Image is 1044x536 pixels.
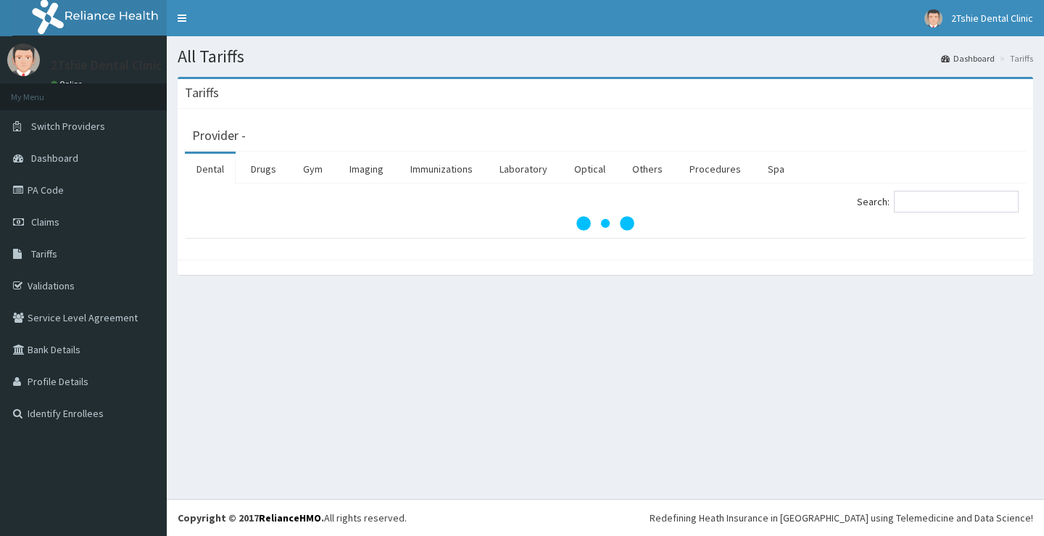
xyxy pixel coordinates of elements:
[996,52,1033,65] li: Tariffs
[650,511,1033,525] div: Redefining Heath Insurance in [GEOGRAPHIC_DATA] using Telemedicine and Data Science!
[894,191,1019,213] input: Search:
[678,154,753,184] a: Procedures
[185,154,236,184] a: Dental
[756,154,796,184] a: Spa
[857,191,1019,213] label: Search:
[178,47,1033,66] h1: All Tariffs
[951,12,1033,25] span: 2Tshie Dental Clinic
[178,511,324,524] strong: Copyright © 2017 .
[31,215,59,228] span: Claims
[31,120,105,133] span: Switch Providers
[31,152,78,165] span: Dashboard
[338,154,395,184] a: Imaging
[399,154,484,184] a: Immunizations
[576,194,634,252] svg: audio-loading
[621,154,674,184] a: Others
[239,154,288,184] a: Drugs
[488,154,559,184] a: Laboratory
[192,129,246,142] h3: Provider -
[51,59,162,72] p: 2Tshie Dental Clinic
[167,499,1044,536] footer: All rights reserved.
[924,9,942,28] img: User Image
[941,52,995,65] a: Dashboard
[31,247,57,260] span: Tariffs
[291,154,334,184] a: Gym
[185,86,219,99] h3: Tariffs
[563,154,617,184] a: Optical
[259,511,321,524] a: RelianceHMO
[51,79,86,89] a: Online
[7,44,40,76] img: User Image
